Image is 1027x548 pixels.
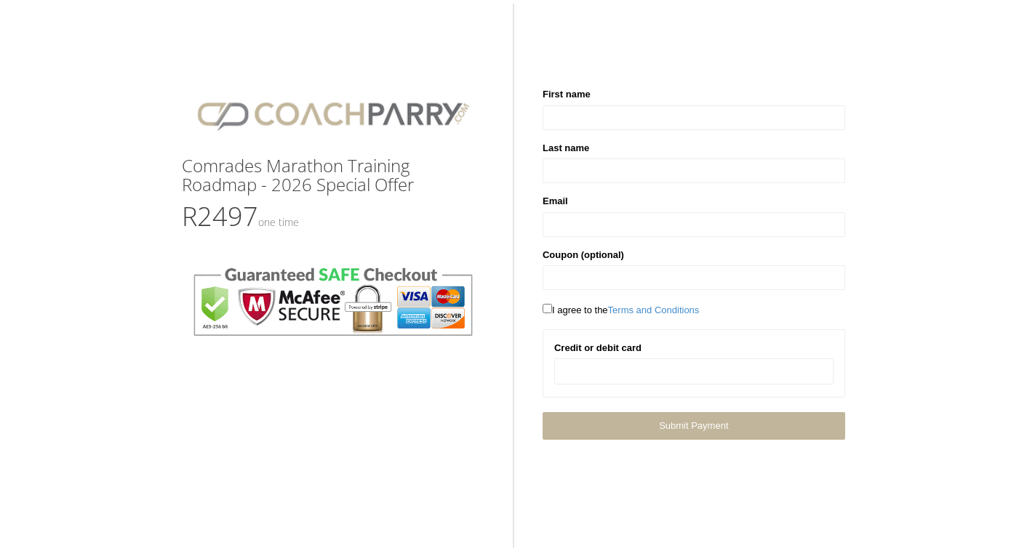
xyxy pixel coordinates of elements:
[258,215,299,229] small: One time
[564,365,824,377] iframe: Secure card payment input frame
[543,141,589,156] label: Last name
[543,87,591,102] label: First name
[659,420,728,431] span: Submit Payment
[543,194,568,209] label: Email
[182,156,484,195] h3: Comrades Marathon Training Roadmap - 2026 Special Offer
[543,305,699,315] span: I agree to the
[608,305,700,315] a: Terms and Conditions
[543,248,624,262] label: Coupon (optional)
[182,87,484,142] img: CPlogo.png
[554,341,642,355] label: Credit or debit card
[182,198,299,234] span: R2497
[543,412,845,439] a: Submit Payment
